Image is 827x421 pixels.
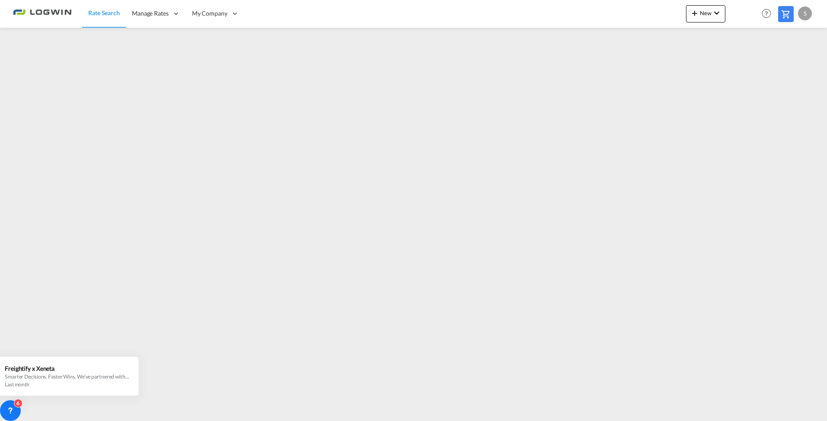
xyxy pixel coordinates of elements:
span: My Company [192,9,228,18]
span: New [689,10,722,16]
span: Rate Search [88,9,120,16]
span: Manage Rates [132,9,169,18]
div: Help [759,6,778,22]
span: Help [759,6,774,21]
button: icon-plus 400-fgNewicon-chevron-down [686,5,725,23]
md-icon: icon-chevron-down [712,8,722,18]
div: S [798,6,812,20]
md-icon: icon-plus 400-fg [689,8,700,18]
img: 2761ae10d95411efa20a1f5e0282d2d7.png [13,4,71,23]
